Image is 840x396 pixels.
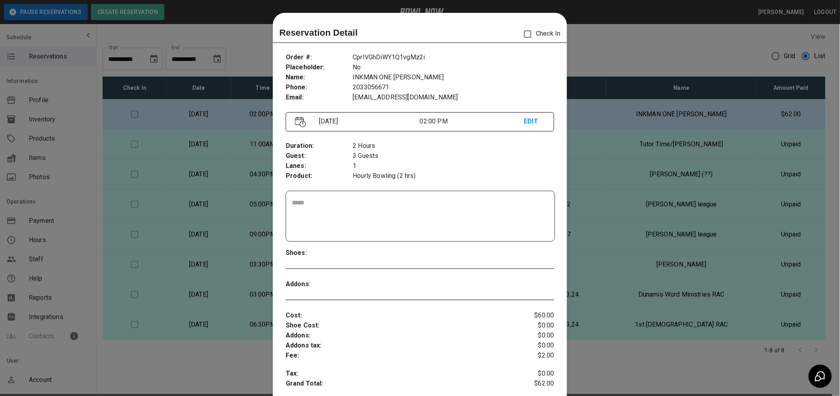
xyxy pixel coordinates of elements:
[420,117,524,126] p: 02:00 PM
[509,351,554,361] p: $2.00
[353,151,554,161] p: 3 Guests
[353,171,554,181] p: Hourly Bowling (2 hrs)
[286,369,509,379] p: Tax :
[286,63,353,73] p: Placeholder :
[286,279,353,289] p: Addons :
[286,151,353,161] p: Guest :
[286,351,509,361] p: Fee :
[286,53,353,63] p: Order # :
[286,171,353,181] p: Product :
[286,331,509,341] p: Addons :
[509,321,554,331] p: $0.00
[286,311,509,321] p: Cost :
[353,73,554,83] p: INKMAN ONE [PERSON_NAME]
[509,311,554,321] p: $60.00
[509,369,554,379] p: $0.00
[286,379,509,391] p: Grand Total :
[519,26,561,42] p: Check In
[524,117,545,127] p: EDIT
[353,63,554,73] p: No
[286,321,509,331] p: Shoe Cost :
[286,141,353,151] p: Duration :
[353,141,554,151] p: 2 Hours
[353,53,554,63] p: CprIVGhDiWY1Q1vgMz2i
[353,83,554,93] p: 2033056671
[509,331,554,341] p: $0.00
[353,93,554,103] p: [EMAIL_ADDRESS][DOMAIN_NAME]
[295,117,306,127] img: Vector
[286,161,353,171] p: Lanes :
[286,83,353,93] p: Phone :
[286,341,509,351] p: Addons tax :
[286,248,353,258] p: Shoes :
[279,26,358,39] p: Reservation Detail
[286,93,353,103] p: Email :
[509,379,554,391] p: $62.00
[316,117,420,126] p: [DATE]
[353,161,554,171] p: 1
[286,73,353,83] p: Name :
[509,341,554,351] p: $0.00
